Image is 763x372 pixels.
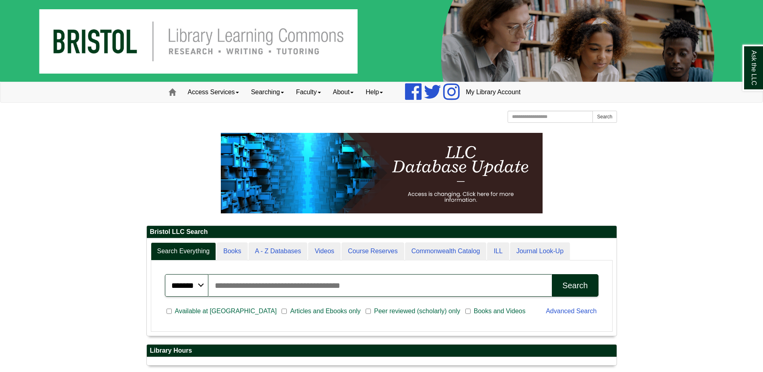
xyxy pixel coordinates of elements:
[172,306,280,316] span: Available at [GEOGRAPHIC_DATA]
[471,306,529,316] span: Books and Videos
[182,82,245,102] a: Access Services
[147,345,617,357] h2: Library Hours
[290,82,327,102] a: Faculty
[151,242,216,260] a: Search Everything
[327,82,360,102] a: About
[147,226,617,238] h2: Bristol LLC Search
[360,82,389,102] a: Help
[221,133,543,213] img: HTML tutorial
[592,111,617,123] button: Search
[217,242,247,260] a: Books
[308,242,341,260] a: Videos
[460,82,526,102] a: My Library Account
[552,274,598,297] button: Search
[366,308,371,315] input: Peer reviewed (scholarly) only
[546,308,596,314] a: Advanced Search
[341,242,404,260] a: Course Reserves
[465,308,471,315] input: Books and Videos
[287,306,364,316] span: Articles and Ebooks only
[562,281,588,290] div: Search
[249,242,308,260] a: A - Z Databases
[245,82,290,102] a: Searching
[405,242,487,260] a: Commonwealth Catalog
[282,308,287,315] input: Articles and Ebooks only
[510,242,570,260] a: Journal Look-Up
[167,308,172,315] input: Available at [GEOGRAPHIC_DATA]
[371,306,463,316] span: Peer reviewed (scholarly) only
[487,242,509,260] a: ILL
